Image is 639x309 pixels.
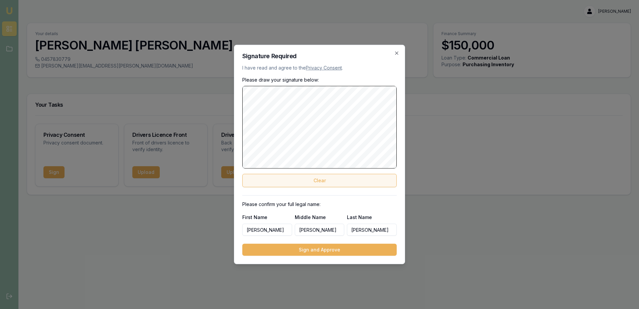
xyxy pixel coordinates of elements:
[242,77,397,83] p: Please draw your signature below:
[242,174,397,187] button: Clear
[306,65,342,71] a: Privacy Consent
[242,244,397,256] button: Sign and Approve
[242,214,267,220] label: First Name
[347,214,372,220] label: Last Name
[242,201,397,208] p: Please confirm your full legal name:
[242,53,397,59] h2: Signature Required
[242,65,397,71] p: I have read and agree to the .
[295,214,326,220] label: Middle Name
